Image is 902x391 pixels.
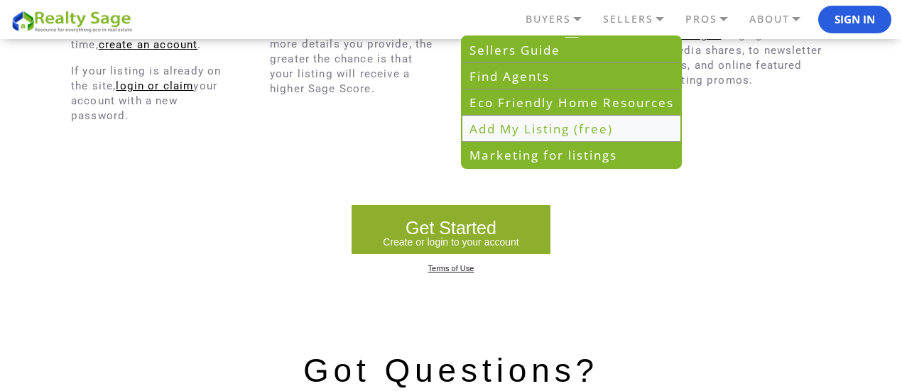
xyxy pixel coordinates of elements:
a: Sellers Guide [462,37,680,63]
a: Eco Friendly Home Resources [462,89,680,116]
a: create an account [99,38,198,51]
a: Find Agents [462,63,680,89]
button: Sign In [818,6,891,34]
div: Got Questions? [71,354,831,387]
a: login or claim [116,79,193,92]
a: Add My Listing (free) [462,116,680,142]
a: Marketing for listings [462,142,680,167]
a: BUYERS [522,7,599,31]
a: Get StartedCreate or login to your account [352,205,550,254]
div: BUYERS [461,35,682,169]
a: PROS [682,7,746,31]
a: SELLERS [599,7,682,31]
span: Get Started [406,218,496,238]
a: ABOUT [746,7,818,31]
a: Terms of Use [352,265,550,272]
p: Fill in as many details about the property as you can. The more details you provide, the greater ... [270,6,433,97]
img: REALTY SAGE [11,9,138,33]
p: If your listing is already on the site, your account with a new password. [71,64,234,124]
p: Select ranging from social media shares, to newsletter ads, and online featured listing promos. [668,13,831,88]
